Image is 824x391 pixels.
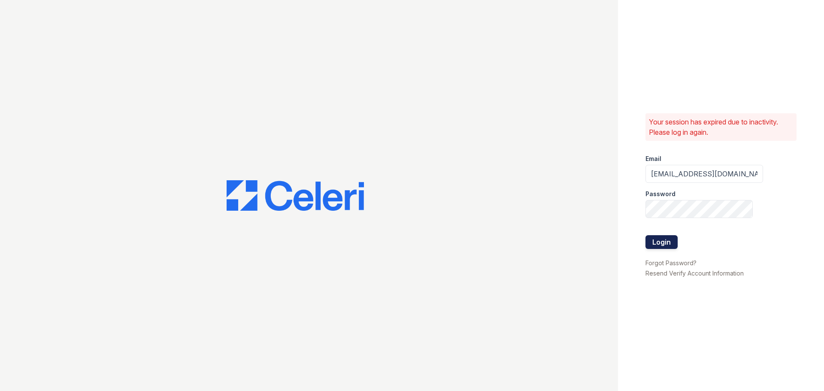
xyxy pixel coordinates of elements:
[645,235,678,249] button: Login
[649,117,793,137] p: Your session has expired due to inactivity. Please log in again.
[645,190,676,198] label: Password
[645,259,697,267] a: Forgot Password?
[227,180,364,211] img: CE_Logo_Blue-a8612792a0a2168367f1c8372b55b34899dd931a85d93a1a3d3e32e68fde9ad4.png
[645,270,744,277] a: Resend Verify Account Information
[645,155,661,163] label: Email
